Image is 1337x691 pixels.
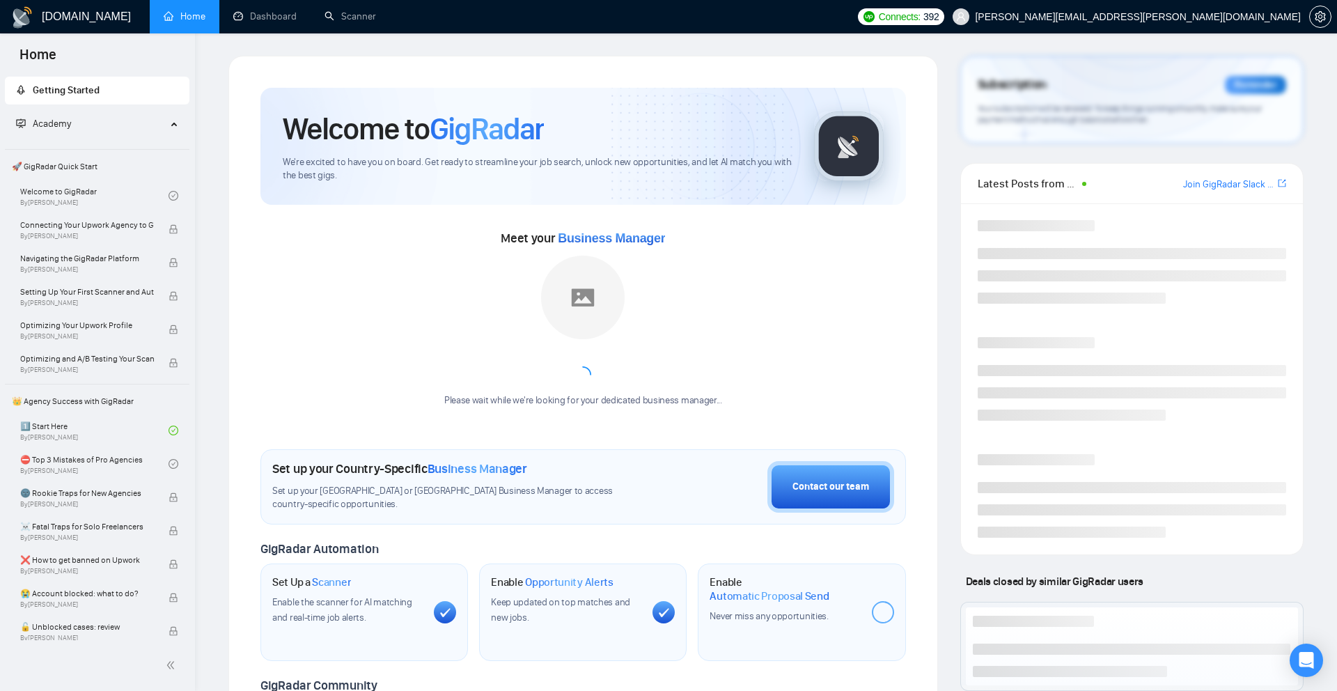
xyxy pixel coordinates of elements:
[956,12,966,22] span: user
[1310,11,1331,22] span: setting
[169,358,178,368] span: lock
[272,485,646,511] span: Set up your [GEOGRAPHIC_DATA] or [GEOGRAPHIC_DATA] Business Manager to access country-specific op...
[1290,644,1323,677] div: Open Intercom Messenger
[260,541,378,557] span: GigRadar Automation
[430,110,544,148] span: GigRadar
[20,285,154,299] span: Setting Up Your First Scanner and Auto-Bidder
[20,180,169,211] a: Welcome to GigRadarBy[PERSON_NAME]
[169,492,178,502] span: lock
[863,11,875,22] img: upwork-logo.png
[169,626,178,636] span: lock
[169,426,178,435] span: check-circle
[233,10,297,22] a: dashboardDashboard
[879,9,921,24] span: Connects:
[491,575,613,589] h1: Enable
[923,9,939,24] span: 392
[20,332,154,341] span: By [PERSON_NAME]
[20,486,154,500] span: 🌚 Rookie Traps for New Agencies
[710,610,828,622] span: Never miss any opportunities.
[978,73,1047,97] span: Subscription
[20,251,154,265] span: Navigating the GigRadar Platform
[710,589,829,603] span: Automatic Proposal Send
[1225,76,1286,94] div: Reminder
[169,325,178,334] span: lock
[169,258,178,267] span: lock
[20,634,154,642] span: By [PERSON_NAME]
[20,600,154,609] span: By [PERSON_NAME]
[428,461,527,476] span: Business Manager
[792,479,869,495] div: Contact our team
[491,596,630,623] span: Keep updated on top matches and new jobs.
[20,500,154,508] span: By [PERSON_NAME]
[5,77,189,104] li: Getting Started
[20,449,169,479] a: ⛔ Top 3 Mistakes of Pro AgenciesBy[PERSON_NAME]
[33,118,71,130] span: Academy
[20,553,154,567] span: ❌ How to get banned on Upwork
[1309,11,1331,22] a: setting
[20,620,154,634] span: 🔓 Unblocked cases: review
[20,534,154,542] span: By [PERSON_NAME]
[169,191,178,201] span: check-circle
[6,387,188,415] span: 👑 Agency Success with GigRadar
[283,110,544,148] h1: Welcome to
[767,461,894,513] button: Contact our team
[1278,178,1286,189] span: export
[169,459,178,469] span: check-circle
[525,575,613,589] span: Opportunity Alerts
[272,575,351,589] h1: Set Up a
[169,593,178,603] span: lock
[11,6,33,29] img: logo
[436,394,730,407] div: Please wait while we're looking for your dedicated business manager...
[169,559,178,569] span: lock
[20,587,154,600] span: 😭 Account blocked: what to do?
[541,256,625,339] img: placeholder.png
[20,218,154,232] span: Connecting Your Upwork Agency to GigRadar
[978,103,1262,125] span: Your subscription will be renewed. To keep things running smoothly, make sure your payment method...
[33,84,100,96] span: Getting Started
[20,415,169,446] a: 1️⃣ Start HereBy[PERSON_NAME]
[169,224,178,234] span: lock
[169,526,178,536] span: lock
[574,366,592,384] span: loading
[1183,177,1275,192] a: Join GigRadar Slack Community
[283,156,792,183] span: We're excited to have you on board. Get ready to streamline your job search, unlock new opportuni...
[978,175,1079,192] span: Latest Posts from the GigRadar Community
[16,85,26,95] span: rocket
[960,569,1149,593] span: Deals closed by similar GigRadar users
[20,299,154,307] span: By [PERSON_NAME]
[166,658,180,672] span: double-left
[20,366,154,374] span: By [PERSON_NAME]
[558,231,665,245] span: Business Manager
[272,461,527,476] h1: Set up your Country-Specific
[325,10,376,22] a: searchScanner
[169,291,178,301] span: lock
[6,153,188,180] span: 🚀 GigRadar Quick Start
[312,575,351,589] span: Scanner
[20,232,154,240] span: By [PERSON_NAME]
[20,265,154,274] span: By [PERSON_NAME]
[16,118,71,130] span: Academy
[1309,6,1331,28] button: setting
[20,352,154,366] span: Optimizing and A/B Testing Your Scanner for Better Results
[20,520,154,534] span: ☠️ Fatal Traps for Solo Freelancers
[164,10,205,22] a: homeHome
[8,45,68,74] span: Home
[272,596,412,623] span: Enable the scanner for AI matching and real-time job alerts.
[20,567,154,575] span: By [PERSON_NAME]
[16,118,26,128] span: fund-projection-screen
[1278,177,1286,190] a: export
[814,111,884,181] img: gigradar-logo.png
[501,231,665,246] span: Meet your
[710,575,860,603] h1: Enable
[20,318,154,332] span: Optimizing Your Upwork Profile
